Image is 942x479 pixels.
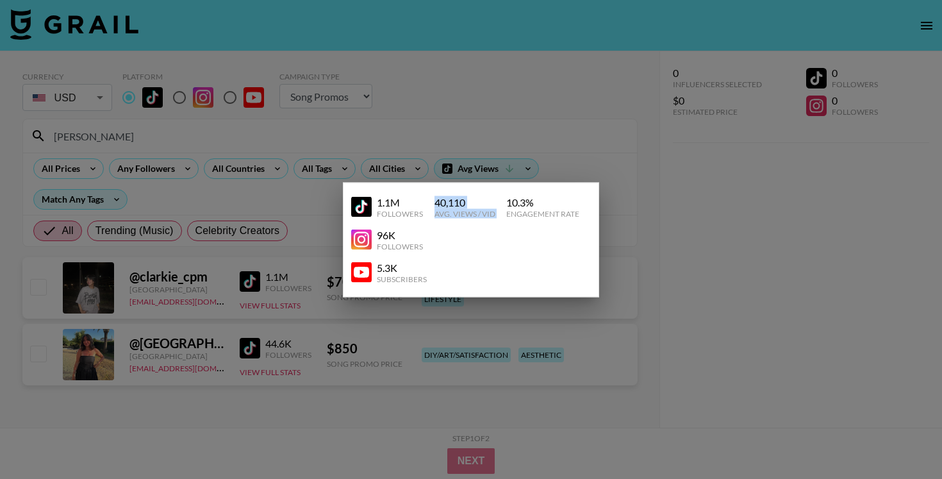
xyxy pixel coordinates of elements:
img: YouTube [351,197,372,217]
img: YouTube [351,230,372,250]
div: 40,110 [434,196,495,208]
img: YouTube [351,262,372,283]
div: Subscribers [377,274,427,283]
div: 5.3K [377,261,427,274]
div: Followers [377,208,423,218]
div: 10.3 % [506,196,579,208]
div: Engagement Rate [506,208,579,218]
div: Avg. Views / Vid [434,208,495,218]
div: 96K [377,228,423,241]
div: Followers [377,241,423,251]
div: 1.1M [377,196,423,208]
iframe: Drift Widget Chat Controller [878,415,927,464]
